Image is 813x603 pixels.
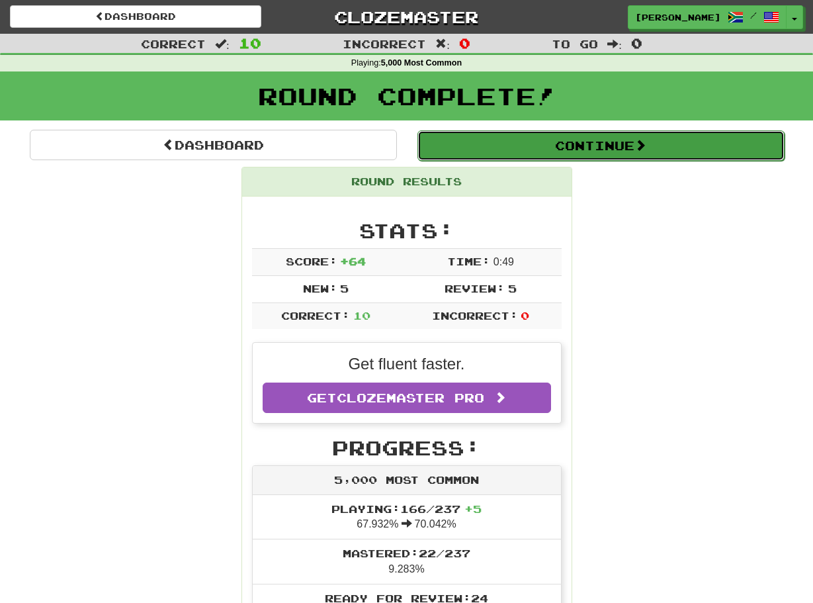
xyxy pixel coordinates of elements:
[331,502,482,515] span: Playing: 166 / 237
[263,383,551,413] a: GetClozemaster Pro
[239,35,261,51] span: 10
[10,5,261,28] a: Dashboard
[340,255,366,267] span: + 64
[30,130,397,160] a: Dashboard
[353,309,370,322] span: 10
[521,309,529,322] span: 0
[552,37,598,50] span: To go
[5,83,808,109] h1: Round Complete!
[607,38,622,50] span: :
[635,11,721,23] span: [PERSON_NAME]
[750,11,757,20] span: /
[445,282,505,295] span: Review:
[631,35,642,51] span: 0
[432,309,518,322] span: Incorrect:
[381,58,462,68] strong: 5,000 Most Common
[242,167,572,197] div: Round Results
[253,495,561,540] li: 67.932% 70.042%
[343,37,426,50] span: Incorrect
[340,282,349,295] span: 5
[215,38,230,50] span: :
[253,539,561,584] li: 9.283%
[263,353,551,375] p: Get fluent faster.
[628,5,787,29] a: [PERSON_NAME] /
[459,35,470,51] span: 0
[303,282,337,295] span: New:
[141,37,206,50] span: Correct
[337,391,484,405] span: Clozemaster Pro
[417,130,785,161] button: Continue
[464,502,482,515] span: + 5
[253,466,561,495] div: 5,000 Most Common
[281,5,533,28] a: Clozemaster
[493,256,514,267] span: 0 : 49
[447,255,490,267] span: Time:
[343,547,470,559] span: Mastered: 22 / 237
[508,282,517,295] span: 5
[252,220,562,242] h2: Stats:
[252,437,562,459] h2: Progress:
[286,255,337,267] span: Score:
[435,38,450,50] span: :
[281,309,350,322] span: Correct:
